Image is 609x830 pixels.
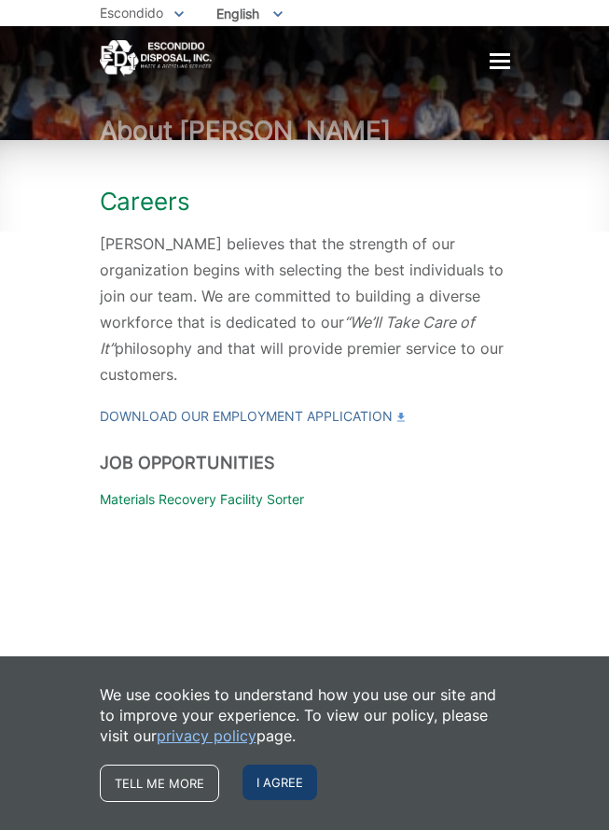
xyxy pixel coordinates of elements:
p: [PERSON_NAME] believes that the strength of our organization begins with selecting the best indiv... [100,231,510,387]
em: “We’ll Take Care of It” [100,313,475,358]
p: We use cookies to understand how you use our site and to improve your experience. To view our pol... [100,684,510,746]
span: Escondido [100,5,163,21]
p: Materials Recovery Facility Sorter [100,489,510,510]
h1: Careers [100,187,510,217]
a: EDCD logo. Return to the homepage. [100,40,212,77]
h2: About [PERSON_NAME] [100,117,510,145]
span: I agree [242,765,317,800]
h2: Job Opportunities [100,453,510,473]
a: privacy policy [157,725,256,746]
a: Download our Employment Application [100,406,405,427]
a: Tell me more [100,765,219,802]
